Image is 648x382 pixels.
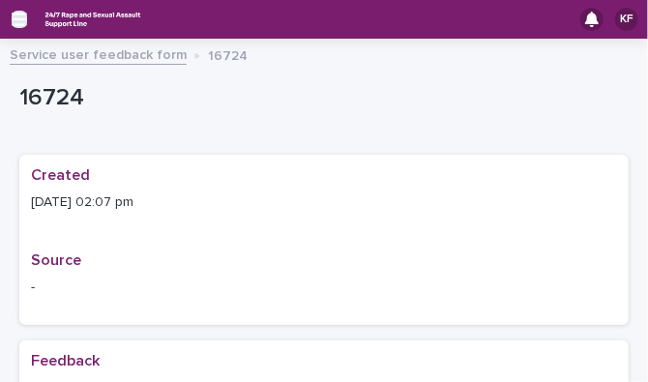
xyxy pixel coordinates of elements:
div: KF [615,8,638,31]
p: 16724 [19,84,621,112]
span: Source [31,252,81,268]
p: - [31,278,617,298]
img: rhQMoQhaT3yELyF149Cw [43,7,143,32]
a: Service user feedback form [10,43,187,65]
span: Created [31,167,90,183]
p: [DATE] 02:07 pm [31,192,617,213]
p: 16724 [208,44,248,65]
span: Feedback [31,353,100,368]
